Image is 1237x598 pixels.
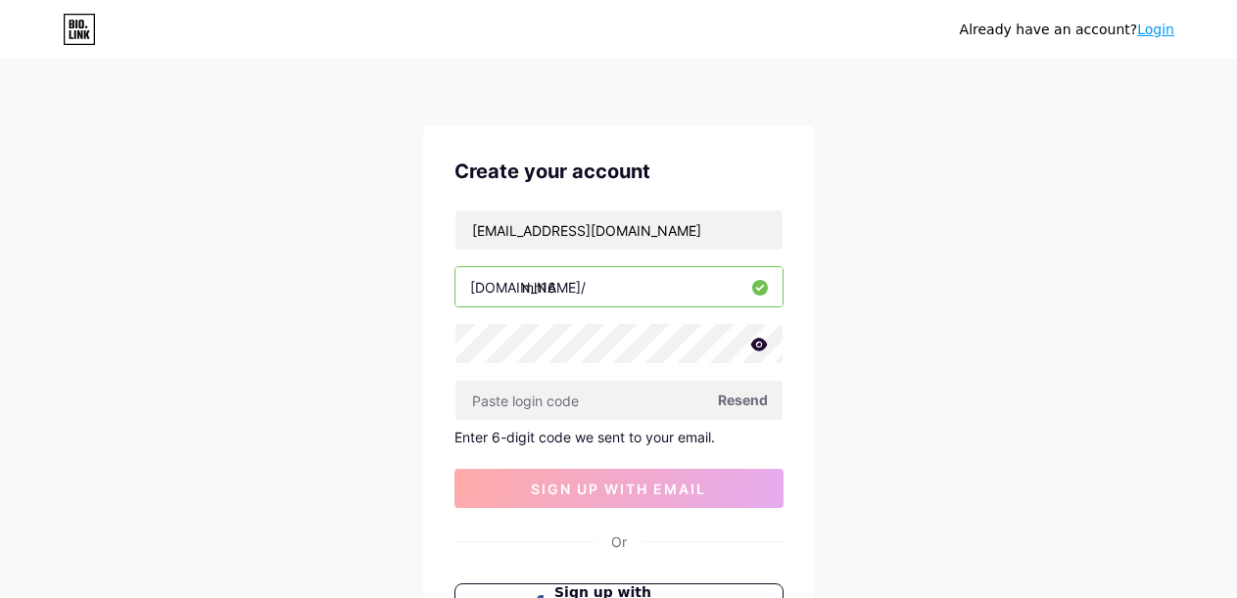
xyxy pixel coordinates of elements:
[470,277,586,298] div: [DOMAIN_NAME]/
[455,267,783,306] input: username
[454,429,784,445] div: Enter 6-digit code we sent to your email.
[718,390,768,410] span: Resend
[960,20,1174,40] div: Already have an account?
[1137,22,1174,37] a: Login
[611,531,627,552] div: Or
[455,210,783,250] input: Email
[454,157,784,186] div: Create your account
[531,481,706,497] span: sign up with email
[455,381,783,420] input: Paste login code
[454,469,784,508] button: sign up with email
